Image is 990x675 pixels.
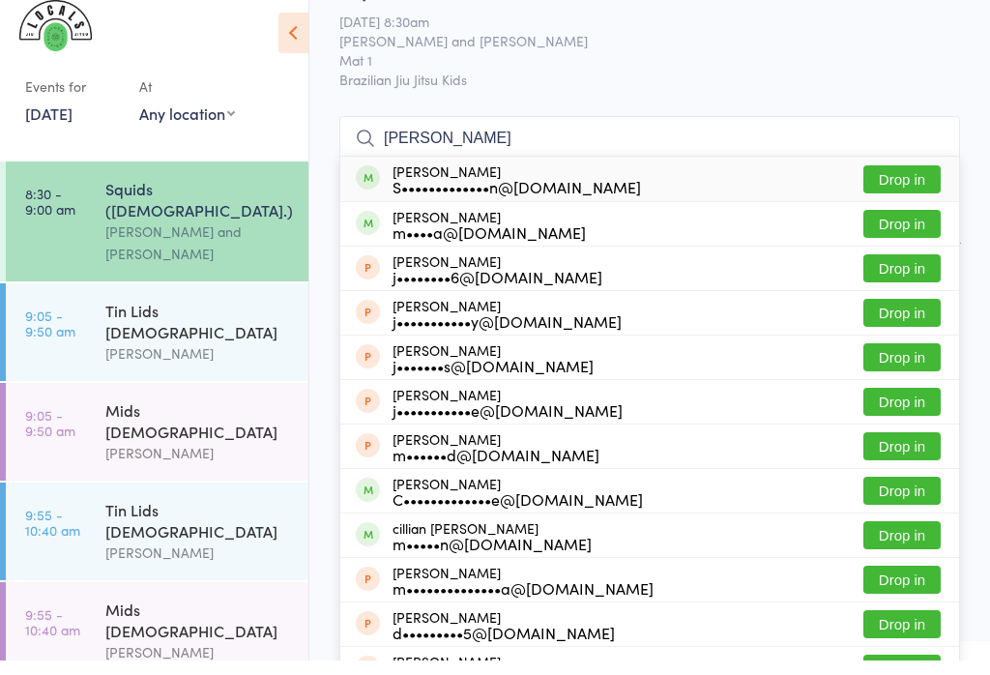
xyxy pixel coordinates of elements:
div: [PERSON_NAME] [393,357,594,388]
div: m••••••d@[DOMAIN_NAME] [393,461,599,477]
button: Drop in [863,313,941,341]
div: [PERSON_NAME] [393,268,602,299]
span: Mat 1 [339,65,930,84]
div: Events for [25,85,120,117]
div: [PERSON_NAME] [105,556,292,578]
button: Drop in [863,447,941,475]
div: cillian [PERSON_NAME] [393,535,592,566]
button: Drop in [863,536,941,564]
div: [PERSON_NAME] [393,401,623,432]
button: Drop in [863,402,941,430]
div: m•••••n@[DOMAIN_NAME] [393,550,592,566]
button: Drop in [863,224,941,252]
button: Drop in [863,180,941,208]
div: Tin Lids [DEMOGRAPHIC_DATA] [105,314,292,357]
a: 9:55 -10:40 amTin Lids [DEMOGRAPHIC_DATA][PERSON_NAME] [6,497,308,595]
button: Drop in [863,625,941,653]
button: Drop in [863,358,941,386]
div: [PERSON_NAME] [393,490,643,521]
div: [PERSON_NAME] [393,312,622,343]
time: 9:55 - 10:40 am [25,621,80,652]
input: Search [339,131,960,175]
div: Mids [DEMOGRAPHIC_DATA] [105,414,292,456]
a: [DATE] [25,117,73,138]
div: d•••••••••5@[DOMAIN_NAME] [393,639,615,655]
div: j•••••••s@[DOMAIN_NAME] [393,372,594,388]
time: 9:05 - 9:50 am [25,322,75,353]
div: m••••a@[DOMAIN_NAME] [393,239,586,254]
img: LOCALS JIU JITSU MAROUBRA [19,15,92,66]
div: [PERSON_NAME] [105,456,292,479]
div: j•••••••••••e@[DOMAIN_NAME] [393,417,623,432]
div: Mids [DEMOGRAPHIC_DATA] [105,613,292,656]
div: m••••••••••••••a@[DOMAIN_NAME] [393,595,654,610]
span: [PERSON_NAME] and [PERSON_NAME] [339,45,930,65]
span: Brazilian Jiu Jitsu Kids [339,84,960,103]
a: 9:05 -9:50 amMids [DEMOGRAPHIC_DATA][PERSON_NAME] [6,397,308,495]
div: Any location [139,117,235,138]
button: Drop in [863,491,941,519]
span: [DATE] 8:30am [339,26,930,45]
div: Tin Lids [DEMOGRAPHIC_DATA] [105,514,292,556]
div: [PERSON_NAME] and [PERSON_NAME] [105,235,292,279]
div: C•••••••••••••e@[DOMAIN_NAME] [393,506,643,521]
div: [PERSON_NAME] [393,223,586,254]
div: At [139,85,235,117]
time: 9:05 - 9:50 am [25,422,75,453]
a: 8:30 -9:00 amSquids ([DEMOGRAPHIC_DATA].)[PERSON_NAME] and [PERSON_NAME] [6,176,308,296]
div: Squids ([DEMOGRAPHIC_DATA].) [105,192,292,235]
time: 9:55 - 10:40 am [25,521,80,552]
button: Drop in [863,269,941,297]
div: j•••••••••••y@[DOMAIN_NAME] [393,328,622,343]
div: [PERSON_NAME] [105,357,292,379]
time: 8:30 - 9:00 am [25,200,75,231]
button: Drop in [863,580,941,608]
div: [PERSON_NAME] [393,579,654,610]
div: S•••••••••••••n@[DOMAIN_NAME] [393,193,641,209]
a: 9:05 -9:50 amTin Lids [DEMOGRAPHIC_DATA][PERSON_NAME] [6,298,308,396]
div: [PERSON_NAME] [393,624,615,655]
div: j••••••••6@[DOMAIN_NAME] [393,283,602,299]
div: [PERSON_NAME] [393,178,641,209]
div: [PERSON_NAME] [393,446,599,477]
